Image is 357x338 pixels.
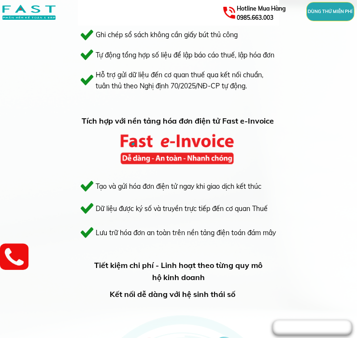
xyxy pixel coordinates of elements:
[110,289,262,301] div: Kết nối dễ dàng với hệ sinh thái số
[237,4,290,22] h3: 0985.663.003
[92,260,265,284] h3: Tiết kiệm chi phí - Linh hoạt theo từng quy mô hộ kinh doanh
[82,115,275,128] h3: Tích hợp với nền tảng hóa đơn điện tử Fast e-Invoice
[96,50,289,60] h3: Tự động tổng hợp số liệu để lập báo cáo thuế, lập hóa đơn
[96,182,268,192] div: Tạo và gửi hóa đơn điện tử ngay khi giao dịch kết thúc
[307,2,354,21] p: DÙNG THỬ MIỄN PHÍ
[96,228,279,239] div: Lưu trữ hóa đơn an toàn trên nền tảng điện toán đám mây
[96,29,294,40] h3: Ghi chép sổ sách không cần giấy bút thủ công
[96,70,270,92] h3: Hỗ trợ gửi dữ liệu đến cơ quan thuế qua kết nối chuẩn, tuân thủ theo Nghị định 70/2025/NĐ-CP tự đ...
[96,204,289,214] div: Dữ liệu được ký số và truyền trực tiếp đến cơ quan Thuế
[237,5,286,12] span: Hotline Mua Hàng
